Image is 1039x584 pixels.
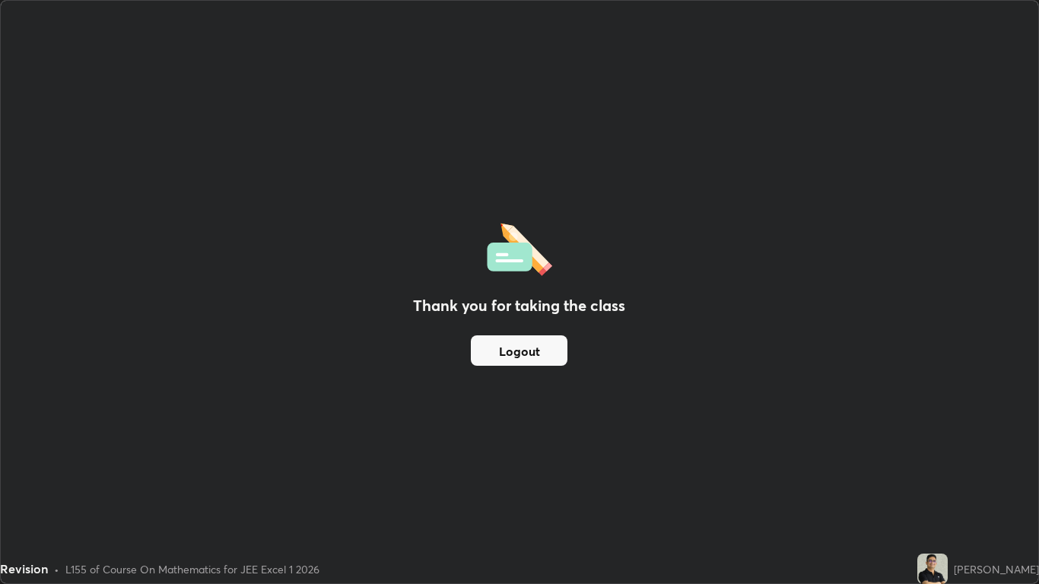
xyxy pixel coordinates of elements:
[65,561,319,577] div: L155 of Course On Mathematics for JEE Excel 1 2026
[54,561,59,577] div: •
[487,218,552,276] img: offlineFeedback.1438e8b3.svg
[413,294,625,317] h2: Thank you for taking the class
[954,561,1039,577] div: [PERSON_NAME]
[917,554,948,584] img: 80a8f8f514494e9a843945b90b7e7503.jpg
[471,335,567,366] button: Logout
